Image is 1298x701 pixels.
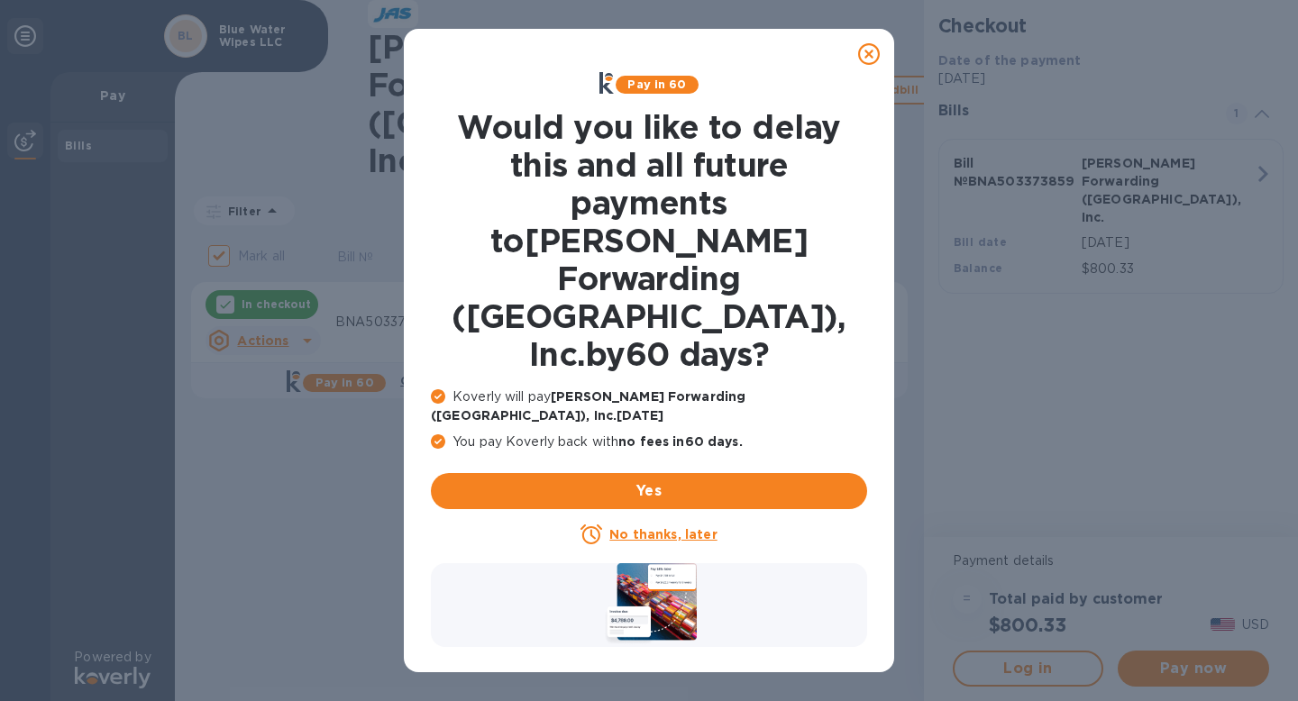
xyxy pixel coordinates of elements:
[627,77,686,91] b: Pay in 60
[431,389,745,423] b: [PERSON_NAME] Forwarding ([GEOGRAPHIC_DATA]), Inc. [DATE]
[618,434,742,449] b: no fees in 60 days .
[431,387,867,425] p: Koverly will pay
[431,432,867,451] p: You pay Koverly back with
[431,473,867,509] button: Yes
[445,480,853,502] span: Yes
[431,108,867,373] h1: Would you like to delay this and all future payments to [PERSON_NAME] Forwarding ([GEOGRAPHIC_DAT...
[609,527,717,542] u: No thanks, later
